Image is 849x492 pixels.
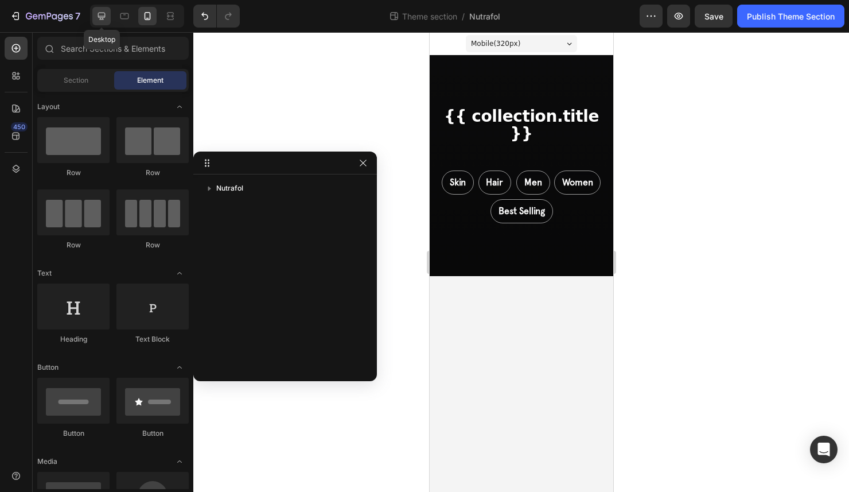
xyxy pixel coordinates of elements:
[75,9,80,23] p: 7
[170,452,189,471] span: Toggle open
[170,358,189,377] span: Toggle open
[116,428,189,439] div: Button
[37,428,110,439] div: Button
[11,122,28,131] div: 450
[216,183,243,194] span: Nutrafol
[37,362,59,373] span: Button
[37,334,110,344] div: Heading
[469,10,500,22] span: Nutrafol
[37,168,110,178] div: Row
[462,10,465,22] span: /
[37,102,60,112] span: Layout
[137,75,163,86] span: Element
[5,5,85,28] button: 7
[193,5,240,28] div: Undo/Redo
[116,168,189,178] div: Row
[116,240,189,250] div: Row
[747,10,835,22] div: Publish Theme Section
[64,75,88,86] span: Section
[400,10,459,22] span: Theme section
[37,37,189,60] input: Search Sections & Elements
[810,436,838,463] div: Open Intercom Messenger
[737,5,844,28] button: Publish Theme Section
[37,456,57,467] span: Media
[170,98,189,116] span: Toggle open
[695,5,733,28] button: Save
[37,240,110,250] div: Row
[704,11,723,21] span: Save
[430,32,613,492] iframe: Design area
[170,264,189,282] span: Toggle open
[37,268,52,278] span: Text
[116,334,189,344] div: Text Block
